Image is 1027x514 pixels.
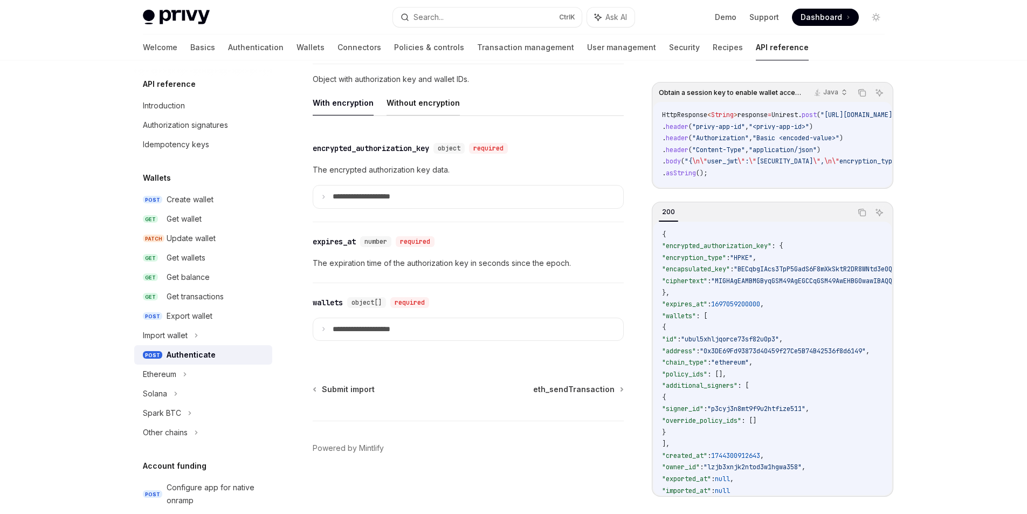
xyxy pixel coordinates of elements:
span: Ask AI [605,12,627,23]
span: "owner_id" [662,463,700,471]
span: , [760,451,764,460]
a: POSTAuthenticate [134,345,272,365]
span: asString [666,169,696,177]
p: Object with authorization key and wallet IDs. [313,73,624,86]
a: GETGet wallet [134,209,272,229]
a: eth_sendTransaction [533,384,623,395]
p: The encrypted authorization key data. [313,163,624,176]
span: , [802,463,805,471]
a: Welcome [143,35,177,60]
span: ( [681,157,685,166]
span: "{ [685,157,692,166]
a: Security [669,35,700,60]
div: expires_at [313,236,356,247]
a: Support [749,12,779,23]
span: : [707,300,711,309]
a: POSTCreate wallet [134,190,272,209]
span: > [734,111,737,119]
div: Idempotency keys [143,138,209,151]
span: : [745,157,749,166]
span: "privy-app-id" [692,122,745,131]
div: Introduction [143,99,185,112]
span: "encapsulated_key" [662,265,730,273]
span: : [ [696,312,707,320]
div: Solana [143,387,167,400]
span: GET [143,254,158,262]
a: POSTConfigure app for native onramp [134,478,272,510]
a: GETGet transactions [134,287,272,306]
span: header [666,146,688,154]
a: Transaction management [477,35,574,60]
span: . [662,122,666,131]
span: "Basic <encoded-value>" [753,134,839,142]
div: Search... [413,11,444,24]
span: "<privy-app-id>" [749,122,809,131]
div: Get transactions [167,290,224,303]
div: Get wallets [167,251,205,264]
a: GETGet balance [134,268,272,287]
span: } [662,428,666,437]
span: object[] [351,298,382,307]
div: Create wallet [167,193,213,206]
div: Get wallet [167,213,202,225]
span: { [662,393,666,402]
span: , [730,475,734,483]
span: , [805,405,809,413]
span: \n [824,157,832,166]
a: PATCHUpdate wallet [134,229,272,248]
div: Spark BTC [143,407,181,420]
a: Demo [715,12,736,23]
span: ], [662,440,670,448]
span: POST [143,196,162,204]
span: . [662,146,666,154]
span: body [666,157,681,166]
span: , [760,300,764,309]
img: light logo [143,10,210,25]
span: "encryption_type" [662,253,726,262]
p: The expiration time of the authorization key in seconds since the epoch. [313,257,624,270]
span: "0x3DE69Fd93873d40459f27Ce5B74B42536f8d6149" [700,347,866,355]
span: GET [143,293,158,301]
button: Ask AI [872,86,886,100]
span: "Authorization" [692,134,749,142]
p: Java [823,88,838,97]
div: Authenticate [167,348,216,361]
span: : [711,475,715,483]
a: Authentication [228,35,284,60]
a: Authorization signatures [134,115,272,135]
button: Java [808,84,852,102]
span: "additional_signers" [662,381,737,390]
span: . [662,169,666,177]
div: Authorization signatures [143,119,228,132]
div: Export wallet [167,310,212,323]
span: ) [839,134,843,142]
span: [SECURITY_DATA] [756,157,813,166]
a: Introduction [134,96,272,115]
span: (); [696,169,707,177]
span: "[URL][DOMAIN_NAME]" [821,111,896,119]
span: , [821,157,824,166]
span: : [707,277,711,285]
span: = [768,111,771,119]
span: header [666,122,688,131]
span: null [715,475,730,483]
div: Get balance [167,271,210,284]
span: , [753,253,756,262]
span: null [715,486,730,495]
span: ) [817,146,821,154]
span: object [438,144,460,153]
h5: Account funding [143,460,206,472]
a: API reference [756,35,809,60]
a: User management [587,35,656,60]
span: , [749,358,753,367]
span: "Content-Type" [692,146,745,154]
span: : [726,253,730,262]
span: encryption_type [839,157,896,166]
h5: Wallets [143,172,171,184]
a: Basics [190,35,215,60]
a: Recipes [713,35,743,60]
span: "address" [662,347,696,355]
span: ( [688,134,692,142]
span: "p3cyj3n8mt9f9u2htfize511" [707,405,805,413]
a: Wallets [297,35,325,60]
